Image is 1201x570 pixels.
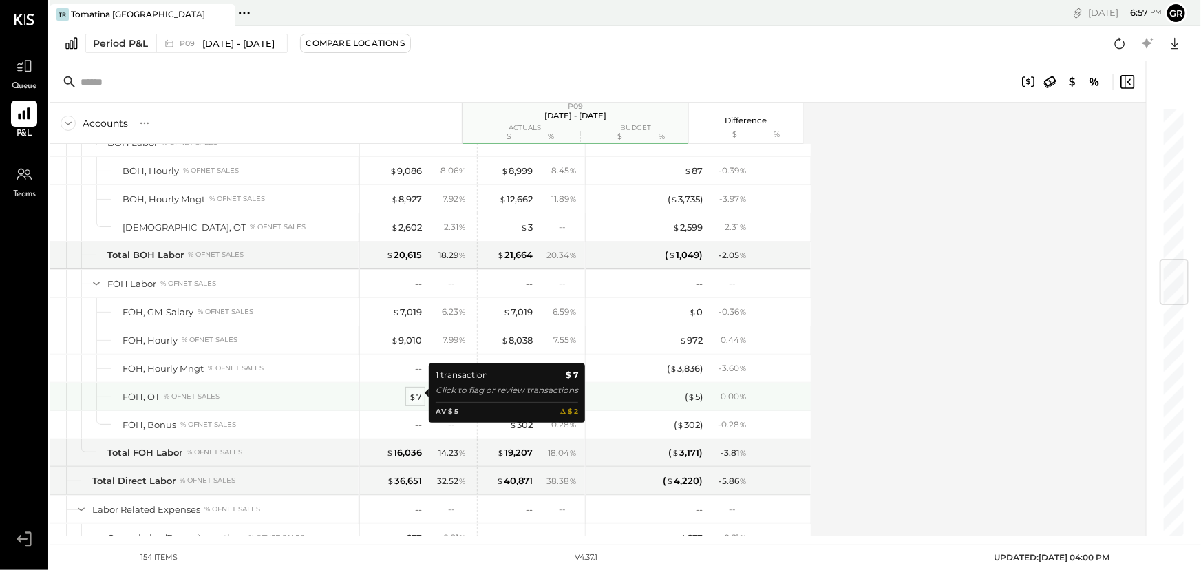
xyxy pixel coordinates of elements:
[754,129,799,140] div: %
[668,362,703,375] div: ( 3,836 )
[443,334,466,346] div: 7.99
[1,161,47,201] a: Teams
[123,165,179,178] div: BOH, Hourly
[391,193,398,204] span: $
[670,363,678,374] span: $
[123,306,193,319] div: FOH, GM-Salary
[12,81,37,93] span: Queue
[497,446,533,459] div: 19,207
[458,447,466,458] span: %
[386,447,394,458] span: $
[690,306,703,319] div: 0
[85,34,288,53] button: Period P&L P09[DATE] - [DATE]
[470,131,525,142] div: $
[681,531,703,545] div: 237
[566,368,578,382] b: $ 7
[448,419,466,430] div: --
[501,165,509,176] span: $
[671,193,679,204] span: $
[730,277,747,289] div: --
[575,552,597,563] div: v 4.37.1
[123,334,178,347] div: FOH, Hourly
[569,306,577,317] span: %
[391,222,398,233] span: $
[415,362,422,375] div: --
[569,419,577,430] span: %
[668,193,703,206] div: ( 3,735 )
[458,221,466,232] span: %
[187,447,242,457] div: % of NET SALES
[390,165,397,176] span: $
[123,193,205,206] div: BOH, Hourly Mngt
[123,362,204,375] div: FOH, Hourly Mngt
[740,419,747,430] span: %
[501,165,533,178] div: 8,999
[123,390,160,403] div: FOH, OT
[392,306,400,317] span: $
[399,532,407,543] span: $
[436,383,578,397] div: Click to flag or review transactions
[123,419,176,432] div: FOH, Bonus
[740,193,747,204] span: %
[107,249,184,262] div: Total BOH Labor
[669,446,703,459] div: ( 3,171 )
[552,362,577,374] div: 3.60
[674,419,703,432] div: ( 302 )
[725,221,747,233] div: 2.31
[501,335,509,346] span: $
[13,189,36,201] span: Teams
[551,165,577,177] div: 8.45
[83,116,128,130] div: Accounts
[306,37,405,49] div: Compare Locations
[300,34,411,53] button: Compare Locations
[443,193,466,205] div: 7.92
[444,221,466,233] div: 2.31
[545,111,607,120] p: [DATE] - [DATE]
[502,362,533,375] div: 3,836
[71,8,205,20] div: Tomatina [GEOGRAPHIC_DATA]
[553,334,577,346] div: 7.55
[548,447,577,459] div: 18.04
[559,503,577,515] div: --
[202,37,275,50] span: [DATE] - [DATE]
[740,306,747,317] span: %
[721,390,747,403] div: 0.00
[496,475,504,486] span: $
[639,131,684,142] div: %
[669,249,677,260] span: $
[448,277,466,289] div: --
[123,221,246,234] div: [DEMOGRAPHIC_DATA], OT
[725,531,747,544] div: 0.21
[721,447,747,459] div: - 3.81
[415,419,422,432] div: --
[1071,6,1085,20] div: copy link
[499,193,507,204] span: $
[663,474,703,487] div: ( 4,220 )
[386,446,422,459] div: 16,036
[740,334,747,345] span: %
[719,419,747,431] div: - 0.28
[248,533,304,542] div: % of NET SALES
[581,131,636,142] div: $
[497,249,504,260] span: $
[569,193,577,204] span: %
[399,531,422,545] div: 237
[685,390,703,403] div: ( 5 )
[697,503,703,516] div: --
[559,531,577,543] div: --
[183,166,239,176] div: % of NET SALES
[574,125,677,131] div: budget
[509,419,517,430] span: $
[458,165,466,176] span: %
[496,474,533,487] div: 40,871
[569,165,577,176] span: %
[559,221,577,233] div: --
[107,446,182,459] div: Total FOH Labor
[569,334,577,345] span: %
[463,125,566,131] div: actuals
[685,165,692,176] span: $
[180,420,236,430] div: % of NET SALES
[92,474,176,487] div: Total Direct Labor
[740,249,747,260] span: %
[188,250,244,260] div: % of NET SALES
